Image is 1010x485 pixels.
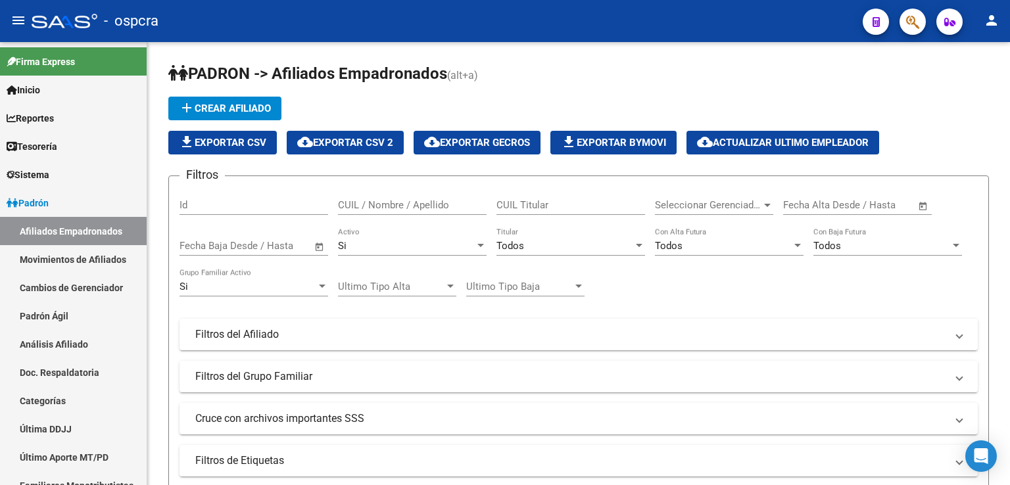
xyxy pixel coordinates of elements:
mat-panel-title: Filtros del Grupo Familiar [195,369,946,384]
span: Todos [813,240,841,252]
span: Exportar CSV [179,137,266,149]
input: Fecha inicio [180,240,233,252]
button: Exportar Bymovi [550,131,677,154]
mat-expansion-panel-header: Filtros del Grupo Familiar [180,361,978,392]
mat-icon: cloud_download [697,134,713,150]
span: Todos [496,240,524,252]
mat-panel-title: Filtros de Etiquetas [195,453,946,468]
button: Crear Afiliado [168,97,281,120]
mat-expansion-panel-header: Filtros de Etiquetas [180,445,978,476]
h3: Filtros [180,166,225,184]
mat-icon: menu [11,12,26,28]
span: Inicio [7,83,40,97]
div: Open Intercom Messenger [965,440,997,472]
span: Actualizar ultimo Empleador [697,137,869,149]
span: (alt+a) [447,69,478,81]
button: Actualizar ultimo Empleador [686,131,879,154]
span: Reportes [7,111,54,126]
mat-icon: file_download [561,134,577,150]
span: Exportar Bymovi [561,137,666,149]
mat-icon: file_download [179,134,195,150]
mat-expansion-panel-header: Filtros del Afiliado [180,319,978,350]
span: Si [338,240,347,252]
span: Exportar GECROS [424,137,530,149]
span: Ultimo Tipo Baja [466,281,573,292]
input: Fecha fin [848,199,912,211]
mat-icon: add [179,100,195,116]
span: Exportar CSV 2 [297,137,393,149]
input: Fecha fin [245,240,308,252]
mat-panel-title: Filtros del Afiliado [195,327,946,342]
span: Todos [655,240,683,252]
span: Firma Express [7,55,75,69]
mat-icon: cloud_download [424,134,440,150]
span: Ultimo Tipo Alta [338,281,445,292]
span: Seleccionar Gerenciador [655,199,761,211]
mat-expansion-panel-header: Cruce con archivos importantes SSS [180,403,978,434]
span: Padrón [7,196,49,210]
span: - ospcra [104,7,158,35]
span: Sistema [7,168,49,182]
button: Exportar CSV [168,131,277,154]
mat-icon: person [984,12,999,28]
span: Crear Afiliado [179,103,271,114]
button: Exportar CSV 2 [287,131,404,154]
mat-panel-title: Cruce con archivos importantes SSS [195,411,946,426]
mat-icon: cloud_download [297,134,313,150]
button: Open calendar [916,198,931,214]
button: Open calendar [312,239,327,254]
span: PADRON -> Afiliados Empadronados [168,64,447,83]
span: Si [180,281,188,292]
span: Tesorería [7,139,57,154]
input: Fecha inicio [783,199,836,211]
button: Exportar GECROS [414,131,541,154]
